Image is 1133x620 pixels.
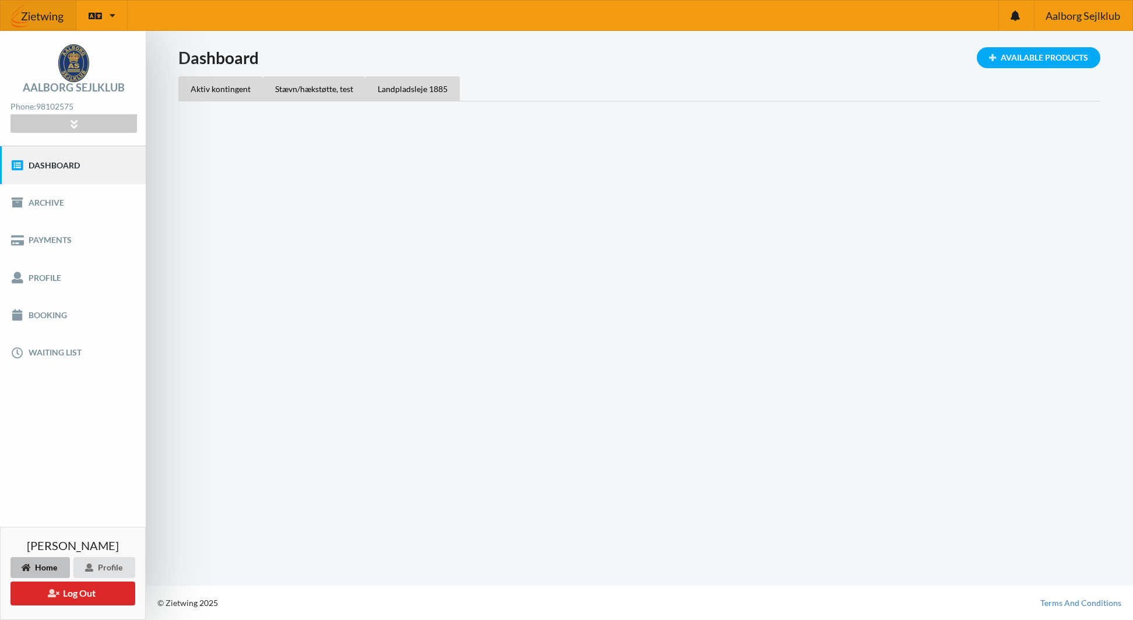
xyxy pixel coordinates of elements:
[1040,597,1121,609] a: Terms And Conditions
[178,47,1100,68] h1: Dashboard
[27,540,119,551] span: [PERSON_NAME]
[1046,10,1120,21] span: Aalborg Sejlklub
[23,82,125,93] div: Aalborg Sejlklub
[10,582,135,605] button: Log Out
[36,101,73,111] strong: 98102575
[977,47,1100,68] div: Available Products
[58,44,89,82] img: logo
[365,76,460,101] div: Landpladsleje 1885
[73,557,135,578] div: Profile
[263,76,365,101] div: Stævn/hækstøtte, test
[10,557,70,578] div: Home
[10,99,136,115] div: Phone:
[178,76,263,101] div: Aktiv kontingent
